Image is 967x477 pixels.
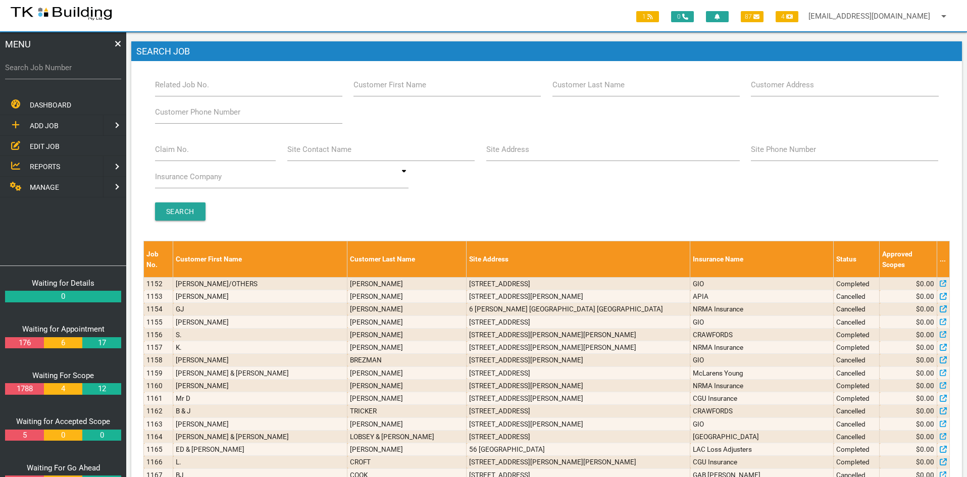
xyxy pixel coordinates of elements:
[347,341,467,354] td: [PERSON_NAME]
[937,241,950,278] th: ...
[144,303,173,315] td: 1154
[144,241,173,278] th: Job No.
[751,79,814,91] label: Customer Address
[690,241,834,278] th: Insurance Name
[10,5,113,21] img: s3file
[173,277,347,290] td: [PERSON_NAME]/OTHERS
[44,337,82,349] a: 6
[347,241,467,278] th: Customer Last Name
[347,456,467,468] td: CROFT
[690,392,834,405] td: CGU Insurance
[690,290,834,303] td: APIA
[916,432,934,442] span: $0.00
[916,330,934,340] span: $0.00
[690,277,834,290] td: GIO
[287,144,351,155] label: Site Contact Name
[690,379,834,392] td: NRMA Insurance
[5,62,121,74] label: Search Job Number
[347,290,467,303] td: [PERSON_NAME]
[144,341,173,354] td: 1157
[916,291,934,301] span: $0.00
[347,315,467,328] td: [PERSON_NAME]
[5,337,43,349] a: 176
[690,354,834,366] td: GIO
[636,11,659,22] span: 1
[834,405,880,417] td: Cancelled
[173,328,347,341] td: S.
[916,304,934,314] span: $0.00
[880,241,937,278] th: Approved Scopes
[173,341,347,354] td: K.
[467,354,690,366] td: [STREET_ADDRESS][PERSON_NAME]
[5,37,31,51] span: MENU
[690,405,834,417] td: CRAWFORDS
[916,406,934,416] span: $0.00
[82,383,121,395] a: 12
[82,430,121,441] a: 0
[347,277,467,290] td: [PERSON_NAME]
[834,328,880,341] td: Completed
[467,241,690,278] th: Site Address
[144,405,173,417] td: 1162
[155,202,206,221] input: Search
[144,277,173,290] td: 1152
[144,456,173,468] td: 1166
[467,315,690,328] td: [STREET_ADDRESS]
[467,405,690,417] td: [STREET_ADDRESS]
[144,443,173,456] td: 1165
[144,315,173,328] td: 1155
[347,328,467,341] td: [PERSON_NAME]
[834,392,880,405] td: Completed
[834,456,880,468] td: Completed
[144,328,173,341] td: 1156
[834,430,880,443] td: Cancelled
[173,315,347,328] td: [PERSON_NAME]
[690,341,834,354] td: NRMA Insurance
[834,366,880,379] td: Cancelled
[144,417,173,430] td: 1163
[22,325,105,334] a: Waiting for Appointment
[834,315,880,328] td: Cancelled
[347,354,467,366] td: BREZMAN
[690,430,834,443] td: [GEOGRAPHIC_DATA]
[467,379,690,392] td: [STREET_ADDRESS][PERSON_NAME]
[144,354,173,366] td: 1158
[173,430,347,443] td: [PERSON_NAME] & [PERSON_NAME]
[834,417,880,430] td: Cancelled
[173,366,347,379] td: [PERSON_NAME] & [PERSON_NAME]
[144,290,173,303] td: 1153
[690,417,834,430] td: GIO
[5,383,43,395] a: 1788
[173,392,347,405] td: Mr D
[173,354,347,366] td: [PERSON_NAME]
[347,303,467,315] td: [PERSON_NAME]
[173,417,347,430] td: [PERSON_NAME]
[467,341,690,354] td: [STREET_ADDRESS][PERSON_NAME][PERSON_NAME]
[144,379,173,392] td: 1160
[690,366,834,379] td: McLarens Young
[916,279,934,289] span: $0.00
[155,107,240,118] label: Customer Phone Number
[916,368,934,378] span: $0.00
[44,430,82,441] a: 0
[776,11,798,22] span: 4
[32,279,94,288] a: Waiting for Details
[5,291,121,302] a: 0
[32,371,94,380] a: Waiting For Scope
[834,354,880,366] td: Cancelled
[27,463,100,472] a: Waiting For Go Ahead
[173,443,347,456] td: ED & [PERSON_NAME]
[16,417,110,426] a: Waiting for Accepted Scope
[144,392,173,405] td: 1161
[155,144,189,155] label: Claim No.
[467,290,690,303] td: [STREET_ADDRESS][PERSON_NAME]
[467,443,690,456] td: 56 [GEOGRAPHIC_DATA]
[30,183,59,191] span: MANAGE
[834,379,880,392] td: Completed
[916,381,934,391] span: $0.00
[671,11,694,22] span: 0
[467,303,690,315] td: 6 [PERSON_NAME] [GEOGRAPHIC_DATA] [GEOGRAPHIC_DATA]
[173,241,347,278] th: Customer First Name
[30,142,60,150] span: EDIT JOB
[173,290,347,303] td: [PERSON_NAME]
